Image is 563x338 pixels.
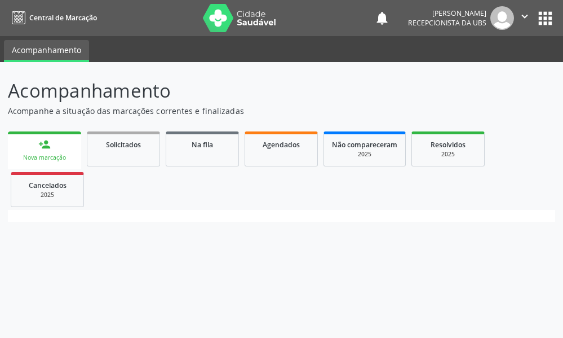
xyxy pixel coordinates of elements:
[8,77,391,105] p: Acompanhamento
[4,40,89,62] a: Acompanhamento
[431,140,466,150] span: Resolvidos
[16,153,73,162] div: Nova marcação
[192,140,213,150] span: Na fila
[29,13,97,23] span: Central de Marcação
[19,191,76,199] div: 2025
[535,8,555,28] button: apps
[408,18,486,28] span: Recepcionista da UBS
[374,10,390,26] button: notifications
[8,105,391,117] p: Acompanhe a situação das marcações correntes e finalizadas
[332,150,397,159] div: 2025
[514,6,535,30] button: 
[106,140,141,150] span: Solicitados
[8,8,97,27] a: Central de Marcação
[38,138,51,151] div: person_add
[29,181,67,190] span: Cancelados
[420,150,476,159] div: 2025
[490,6,514,30] img: img
[408,8,486,18] div: [PERSON_NAME]
[518,10,531,23] i: 
[263,140,300,150] span: Agendados
[332,140,397,150] span: Não compareceram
